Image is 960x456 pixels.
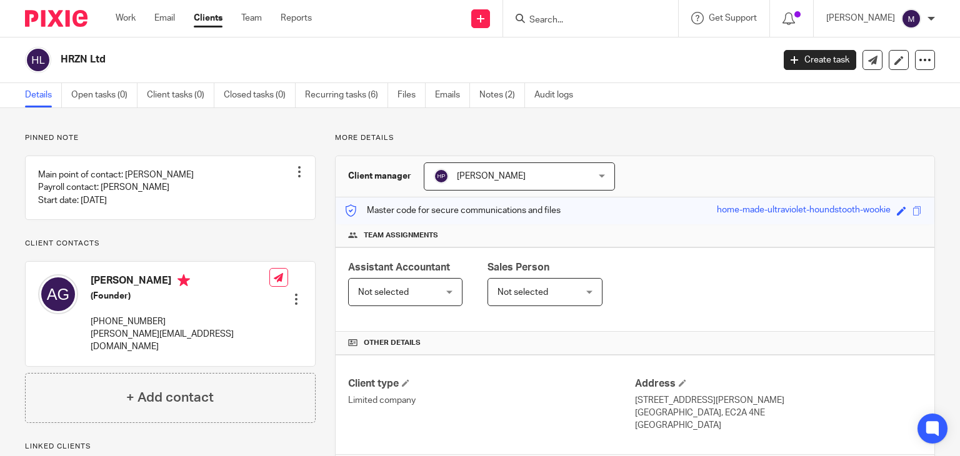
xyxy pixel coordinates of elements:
h4: Client type [348,377,635,390]
p: Linked clients [25,442,316,452]
a: Details [25,83,62,107]
img: svg%3E [25,47,51,73]
a: Notes (2) [479,83,525,107]
p: Pinned note [25,133,316,143]
a: Files [397,83,426,107]
i: Primary [177,274,190,287]
a: Open tasks (0) [71,83,137,107]
p: [PHONE_NUMBER] [91,315,269,328]
a: Work [116,12,136,24]
img: svg%3E [38,274,78,314]
a: Emails [435,83,470,107]
span: Sales Person [487,262,549,272]
p: [GEOGRAPHIC_DATA] [635,419,922,432]
a: Team [241,12,262,24]
span: [PERSON_NAME] [457,172,526,181]
span: Other details [364,338,421,348]
img: svg%3E [434,169,449,184]
span: Assistant Accountant [348,262,450,272]
span: Team assignments [364,230,438,240]
h4: [PERSON_NAME] [91,274,269,290]
p: More details [335,133,935,143]
h5: (Founder) [91,290,269,302]
a: Create task [784,50,856,70]
a: Clients [194,12,222,24]
a: Client tasks (0) [147,83,214,107]
span: Not selected [358,288,409,297]
a: Recurring tasks (6) [305,83,388,107]
img: Pixie [25,10,87,27]
h4: Address [635,377,922,390]
h2: HRZN Ltd [61,53,624,66]
div: home-made-ultraviolet-houndstooth-wookie [717,204,891,218]
img: svg%3E [901,9,921,29]
a: Audit logs [534,83,582,107]
a: Reports [281,12,312,24]
a: Closed tasks (0) [224,83,296,107]
h4: + Add contact [126,388,214,407]
p: Client contacts [25,239,316,249]
p: [GEOGRAPHIC_DATA], EC2A 4NE [635,407,922,419]
h3: Client manager [348,170,411,182]
p: [PERSON_NAME] [826,12,895,24]
span: Not selected [497,288,548,297]
p: [PERSON_NAME][EMAIL_ADDRESS][DOMAIN_NAME] [91,328,269,354]
p: Limited company [348,394,635,407]
input: Search [528,15,641,26]
p: [STREET_ADDRESS][PERSON_NAME] [635,394,922,407]
span: Get Support [709,14,757,22]
p: Master code for secure communications and files [345,204,561,217]
a: Email [154,12,175,24]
